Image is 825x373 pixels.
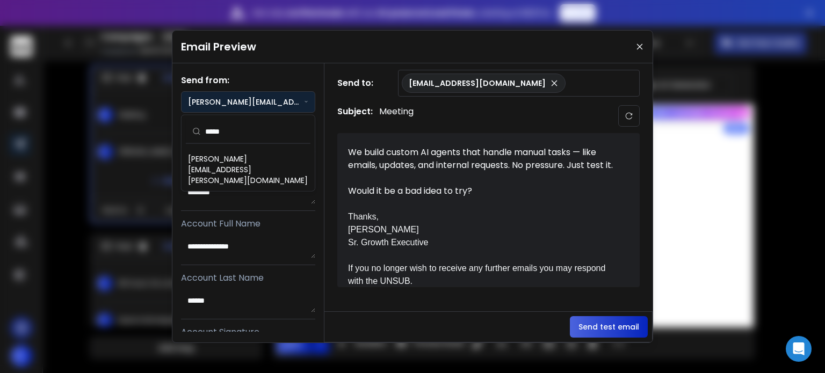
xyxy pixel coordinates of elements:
[409,78,546,89] p: [EMAIL_ADDRESS][DOMAIN_NAME]
[348,210,617,223] div: Thanks,
[337,77,380,90] h1: Send to:
[188,153,308,186] div: [PERSON_NAME][EMAIL_ADDRESS][PERSON_NAME][DOMAIN_NAME]
[181,217,315,230] p: Account Full Name
[379,105,414,127] p: Meeting
[570,316,648,338] button: Send test email
[181,326,315,339] p: Account Signature
[181,39,256,54] h1: Email Preview
[786,336,812,362] div: Open Intercom Messenger
[181,74,315,87] h1: Send from:
[348,262,617,288] div: If you no longer wish to receive any further emails you may respond with the UNSUB.
[348,185,617,198] div: Would it be a bad idea to try?
[348,236,617,249] div: Sr. Growth Executive
[188,97,304,107] p: [PERSON_NAME][EMAIL_ADDRESS][PERSON_NAME][DOMAIN_NAME]
[181,272,315,284] p: Account Last Name
[348,223,617,236] div: [PERSON_NAME]
[348,146,617,172] div: We build custom AI agents that handle manual tasks — like emails, updates, and internal requests....
[337,105,373,127] h1: Subject:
